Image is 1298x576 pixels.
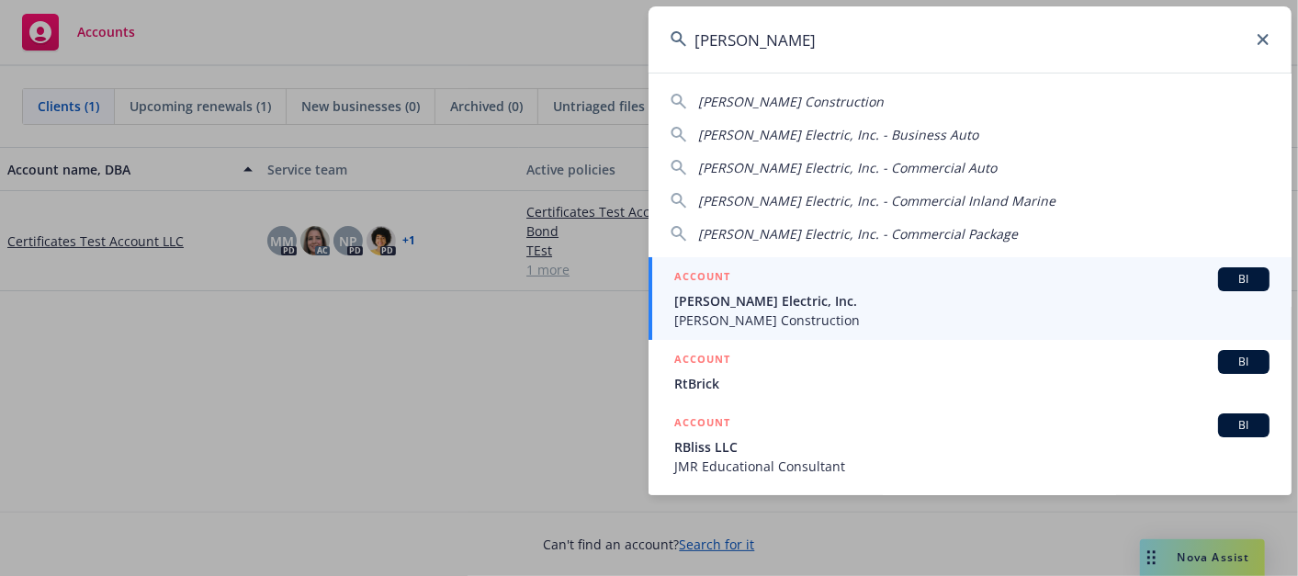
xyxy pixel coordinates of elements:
span: BI [1225,354,1262,370]
a: ACCOUNTBIRBliss LLCJMR Educational Consultant [649,403,1292,486]
input: Search... [649,6,1292,73]
h5: ACCOUNT [674,350,730,372]
span: [PERSON_NAME] Construction [698,93,884,110]
h5: ACCOUNT [674,267,730,289]
h5: ACCOUNT [674,413,730,435]
span: [PERSON_NAME] Electric, Inc. - Business Auto [698,126,978,143]
span: JMR Educational Consultant [674,457,1270,476]
span: [PERSON_NAME] Electric, Inc. [674,291,1270,311]
span: [PERSON_NAME] Electric, Inc. - Commercial Inland Marine [698,192,1055,209]
span: RtBrick [674,374,1270,393]
a: ACCOUNTBI[PERSON_NAME] Electric, Inc.[PERSON_NAME] Construction [649,257,1292,340]
span: RBliss LLC [674,437,1270,457]
span: [PERSON_NAME] Electric, Inc. - Commercial Auto [698,159,997,176]
a: ACCOUNTBIRtBrick [649,340,1292,403]
span: [PERSON_NAME] Electric, Inc. - Commercial Package [698,225,1018,243]
span: BI [1225,417,1262,434]
span: BI [1225,271,1262,288]
span: [PERSON_NAME] Construction [674,311,1270,330]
